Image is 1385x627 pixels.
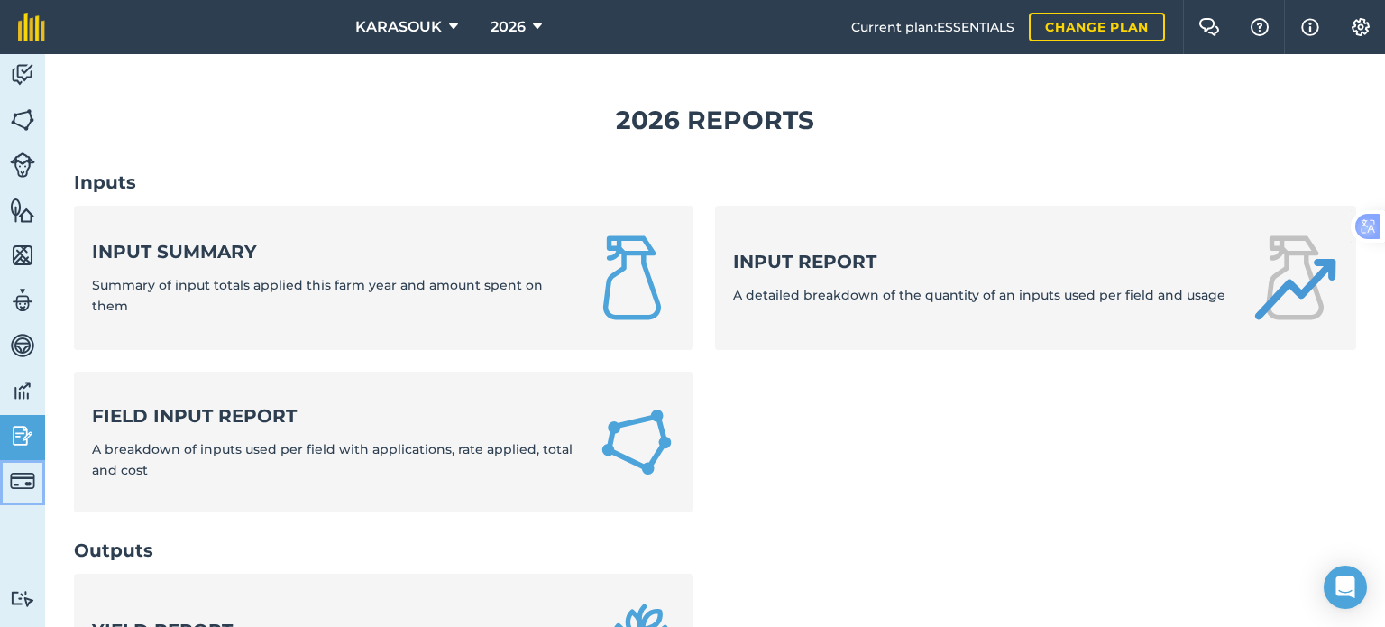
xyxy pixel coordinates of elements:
[10,197,35,224] img: svg+xml;base64,PHN2ZyB4bWxucz0iaHR0cDovL3d3dy53My5vcmcvMjAwMC9zdmciIHdpZHRoPSI1NiIgaGVpZ2h0PSI2MC...
[10,152,35,178] img: svg+xml;base64,PD94bWwgdmVyc2lvbj0iMS4wIiBlbmNvZGluZz0idXRmLTgiPz4KPCEtLSBHZW5lcmF0b3I6IEFkb2JlIE...
[733,249,1225,274] strong: Input report
[18,13,45,41] img: fieldmargin Logo
[851,17,1014,37] span: Current plan : ESSENTIALS
[74,206,693,350] a: Input summarySummary of input totals applied this farm year and amount spent on them
[733,287,1225,303] span: A detailed breakdown of the quantity of an inputs used per field and usage
[74,100,1356,141] h1: 2026 Reports
[10,242,35,269] img: svg+xml;base64,PHN2ZyB4bWxucz0iaHR0cDovL3d3dy53My5vcmcvMjAwMC9zdmciIHdpZHRoPSI1NiIgaGVpZ2h0PSI2MC...
[10,61,35,88] img: svg+xml;base64,PD94bWwgdmVyc2lvbj0iMS4wIiBlbmNvZGluZz0idXRmLTgiPz4KPCEtLSBHZW5lcmF0b3I6IEFkb2JlIE...
[1029,13,1165,41] a: Change plan
[491,16,526,38] span: 2026
[92,277,543,313] span: Summary of input totals applied this farm year and amount spent on them
[715,206,1356,350] a: Input reportA detailed breakdown of the quantity of an inputs used per field and usage
[1324,566,1367,609] div: Open Intercom Messenger
[74,372,693,512] a: Field Input ReportA breakdown of inputs used per field with applications, rate applied, total and...
[10,377,35,404] img: svg+xml;base64,PD94bWwgdmVyc2lvbj0iMS4wIiBlbmNvZGluZz0idXRmLTgiPz4KPCEtLSBHZW5lcmF0b3I6IEFkb2JlIE...
[355,16,442,38] span: KARASOUK
[1198,18,1220,36] img: Two speech bubbles overlapping with the left bubble in the forefront
[10,332,35,359] img: svg+xml;base64,PD94bWwgdmVyc2lvbj0iMS4wIiBlbmNvZGluZz0idXRmLTgiPz4KPCEtLSBHZW5lcmF0b3I6IEFkb2JlIE...
[10,287,35,314] img: svg+xml;base64,PD94bWwgdmVyc2lvbj0iMS4wIiBlbmNvZGluZz0idXRmLTgiPz4KPCEtLSBHZW5lcmF0b3I6IEFkb2JlIE...
[92,239,567,264] strong: Input summary
[10,590,35,607] img: svg+xml;base64,PD94bWwgdmVyc2lvbj0iMS4wIiBlbmNvZGluZz0idXRmLTgiPz4KPCEtLSBHZW5lcmF0b3I6IEFkb2JlIE...
[1350,18,1371,36] img: A cog icon
[1301,16,1319,38] img: svg+xml;base64,PHN2ZyB4bWxucz0iaHR0cDovL3d3dy53My5vcmcvMjAwMC9zdmciIHdpZHRoPSIxNyIgaGVpZ2h0PSIxNy...
[10,468,35,493] img: svg+xml;base64,PD94bWwgdmVyc2lvbj0iMS4wIiBlbmNvZGluZz0idXRmLTgiPz4KPCEtLSBHZW5lcmF0b3I6IEFkb2JlIE...
[1249,18,1270,36] img: A question mark icon
[10,422,35,449] img: svg+xml;base64,PD94bWwgdmVyc2lvbj0iMS4wIiBlbmNvZGluZz0idXRmLTgiPz4KPCEtLSBHZW5lcmF0b3I6IEFkb2JlIE...
[598,401,675,484] img: Field Input Report
[10,106,35,134] img: svg+xml;base64,PHN2ZyB4bWxucz0iaHR0cDovL3d3dy53My5vcmcvMjAwMC9zdmciIHdpZHRoPSI1NiIgaGVpZ2h0PSI2MC...
[92,403,576,429] strong: Field Input Report
[92,441,573,477] span: A breakdown of inputs used per field with applications, rate applied, total and cost
[589,235,675,321] img: Input summary
[74,538,1356,563] h2: Outputs
[74,170,1356,195] h2: Inputs
[1252,235,1338,321] img: Input report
